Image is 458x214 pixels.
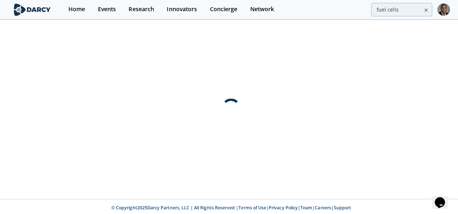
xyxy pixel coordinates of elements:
input: Advanced Search [368,3,428,16]
img: Profile [433,3,446,16]
div: Innovators [165,6,195,12]
div: Network [248,6,271,12]
div: Events [97,6,115,12]
div: Research [127,6,153,12]
div: Concierge [208,6,235,12]
iframe: chat widget [428,185,451,207]
img: logo-wide.svg [12,3,51,16]
div: Home [68,6,84,12]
